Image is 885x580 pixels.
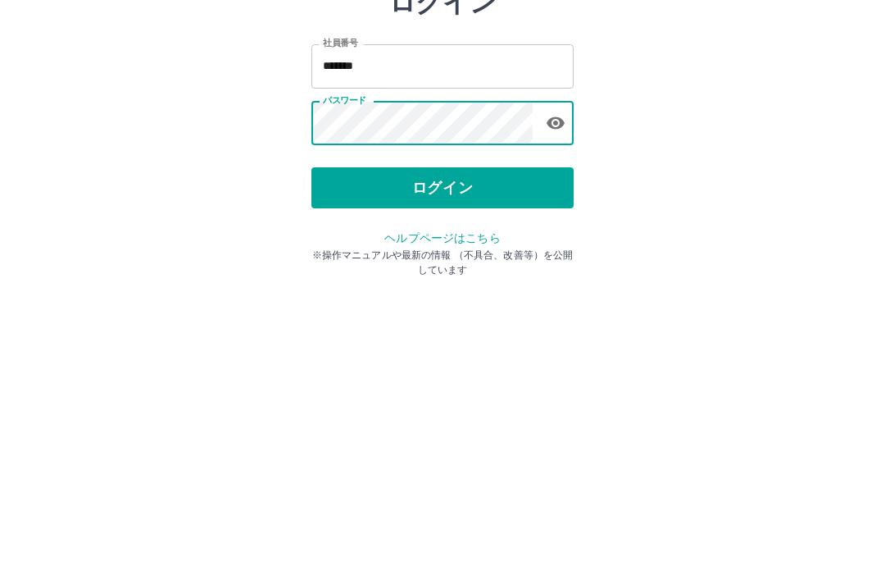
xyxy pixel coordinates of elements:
h2: ログイン [389,103,497,135]
button: ログイン [311,284,574,325]
a: ヘルプページはこちら [384,348,500,361]
label: パスワード [323,211,366,223]
p: ※操作マニュアルや最新の情報 （不具合、改善等）を公開しています [311,364,574,394]
label: 社員番号 [323,153,357,166]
